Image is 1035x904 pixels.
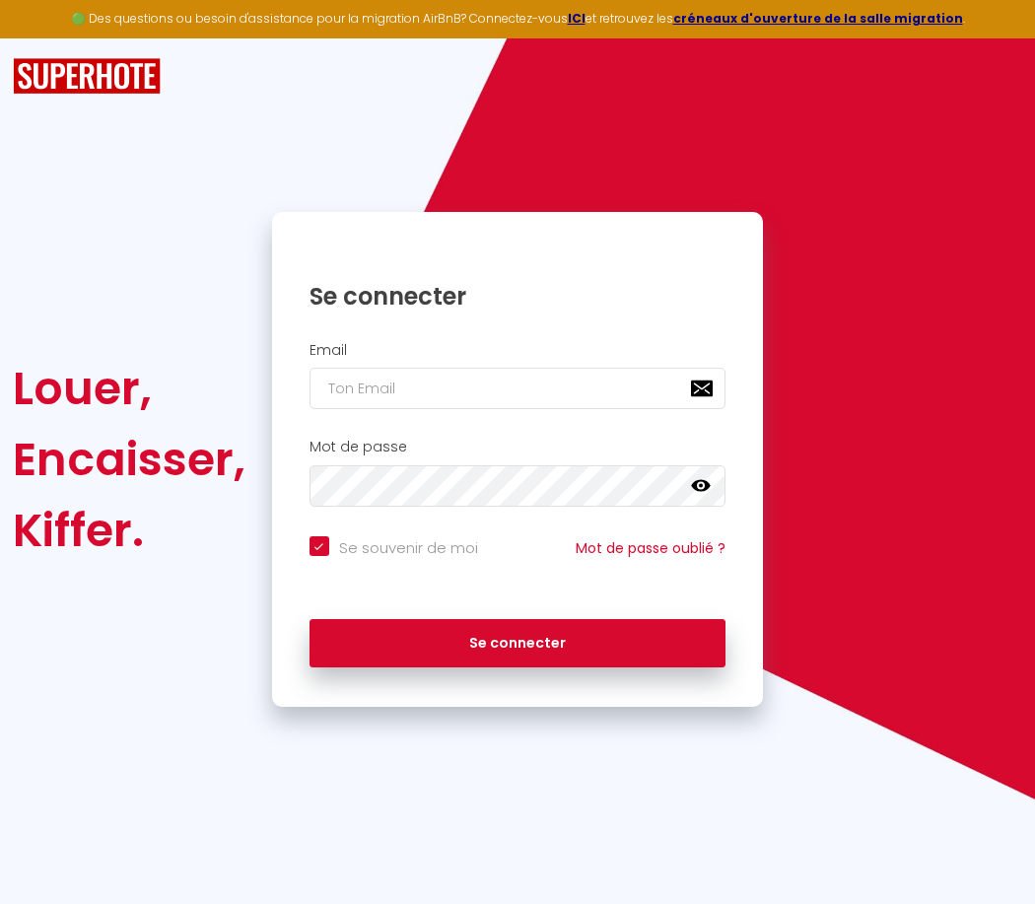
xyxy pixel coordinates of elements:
div: Encaisser, [13,424,245,495]
a: Mot de passe oublié ? [576,538,725,558]
h2: Email [310,342,726,359]
div: Louer, [13,353,245,424]
div: Kiffer. [13,495,245,566]
h2: Mot de passe [310,439,726,455]
a: créneaux d'ouverture de la salle migration [673,10,963,27]
button: Se connecter [310,619,726,668]
h1: Se connecter [310,281,726,312]
input: Ton Email [310,368,726,409]
img: SuperHote logo [13,58,161,95]
a: ICI [568,10,586,27]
